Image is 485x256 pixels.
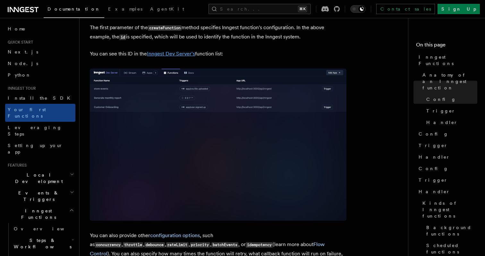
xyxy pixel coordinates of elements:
[426,119,458,126] span: Handler
[5,208,69,220] span: Inngest Functions
[426,242,477,255] span: Scheduled functions
[424,105,477,117] a: Trigger
[419,188,450,195] span: Handler
[419,131,448,137] span: Config
[350,5,366,13] button: Toggle dark mode
[420,197,477,222] a: Kinds of Inngest functions
[90,23,346,42] p: The first parameter of the method specifies Inngest function's configuration. In the above exampl...
[419,54,477,67] span: Inngest Functions
[416,140,477,151] a: Trigger
[5,169,75,187] button: Local Development
[424,222,477,240] a: Background functions
[190,242,210,248] code: priority
[5,23,75,35] a: Home
[211,242,238,248] code: batchEvents
[104,2,146,17] a: Examples
[420,69,477,94] a: Anatomy of an Inngest function
[416,163,477,174] a: Config
[376,4,435,14] a: Contact sales
[5,58,75,69] a: Node.js
[8,49,38,54] span: Next.js
[90,69,346,221] img: Screenshot of the Inngest Dev Server interface showing three functions listed under the 'Function...
[8,143,63,154] span: Setting up your app
[424,117,477,128] a: Handler
[8,107,46,119] span: Your first Functions
[166,242,189,248] code: rateLimit
[419,177,448,183] span: Trigger
[422,200,477,219] span: Kinds of Inngest functions
[5,86,36,91] span: Inngest tour
[5,92,75,104] a: Install the SDK
[90,49,346,58] p: You can see this ID in the function list:
[419,142,448,149] span: Trigger
[8,26,26,32] span: Home
[5,163,27,168] span: Features
[419,154,450,160] span: Handler
[5,140,75,158] a: Setting up your app
[5,122,75,140] a: Leveraging Steps
[424,94,477,105] a: Config
[416,186,477,197] a: Handler
[108,6,142,12] span: Examples
[146,2,188,17] a: AgentKit
[5,172,70,185] span: Local Development
[8,61,38,66] span: Node.js
[47,6,100,12] span: Documentation
[426,224,477,237] span: Background functions
[416,51,477,69] a: Inngest Functions
[5,205,75,223] button: Inngest Functions
[5,40,33,45] span: Quick start
[150,6,184,12] span: AgentKit
[147,51,195,57] a: Inngest Dev Server's
[246,242,273,248] code: idempotency
[119,35,126,40] code: id
[416,41,477,51] h4: On this page
[95,242,122,248] code: concurrency
[426,108,455,114] span: Trigger
[5,187,75,205] button: Events & Triggers
[5,46,75,58] a: Next.js
[5,104,75,122] a: Your first Functions
[5,190,70,202] span: Events & Triggers
[150,232,200,238] a: configuration options
[298,6,307,12] kbd: ⌘K
[11,223,75,235] a: Overview
[8,95,74,101] span: Install the SDK
[14,226,80,231] span: Overview
[208,4,311,14] button: Search...⌘K
[416,128,477,140] a: Config
[419,165,448,172] span: Config
[8,125,62,136] span: Leveraging Steps
[422,72,477,91] span: Anatomy of an Inngest function
[5,69,75,81] a: Python
[123,242,143,248] code: throttle
[11,235,75,252] button: Steps & Workflows
[416,174,477,186] a: Trigger
[416,151,477,163] a: Handler
[426,96,456,103] span: Config
[148,25,182,31] code: createFunction
[8,72,31,78] span: Python
[44,2,104,18] a: Documentation
[144,242,165,248] code: debounce
[438,4,480,14] a: Sign Up
[11,237,72,250] span: Steps & Workflows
